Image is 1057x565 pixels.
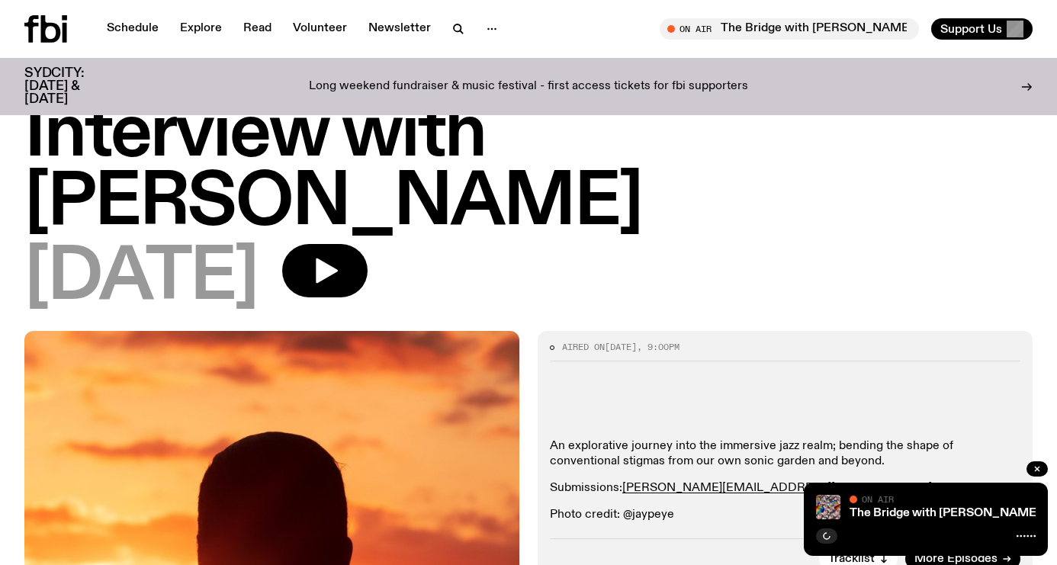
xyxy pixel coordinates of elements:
span: Support Us [940,22,1002,36]
h3: SYDCITY: [DATE] & [DATE] [24,67,122,106]
span: More Episodes [914,554,998,565]
p: Submissions: [550,481,1020,496]
a: Schedule [98,18,168,40]
h1: Interview with [PERSON_NAME] [24,101,1033,238]
p: Photo credit: @jaypeye [550,508,1020,522]
button: On AirThe Bridge with [PERSON_NAME] [660,18,919,40]
span: Aired on [562,341,605,353]
button: Support Us [931,18,1033,40]
a: [PERSON_NAME][EMAIL_ADDRESS][DOMAIN_NAME] [622,482,932,494]
a: Newsletter [359,18,440,40]
a: Volunteer [284,18,356,40]
a: The Bridge with [PERSON_NAME] [850,507,1040,519]
span: Tracklist [828,554,875,565]
a: Explore [171,18,231,40]
span: [DATE] [24,244,258,313]
a: Read [234,18,281,40]
p: Long weekend fundraiser & music festival - first access tickets for fbi supporters [309,80,748,94]
p: An explorative journey into the immersive jazz realm; bending the shape of conventional stigmas f... [550,439,1020,468]
span: [DATE] [605,341,637,353]
span: , 9:00pm [637,341,679,353]
span: On Air [862,494,894,504]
